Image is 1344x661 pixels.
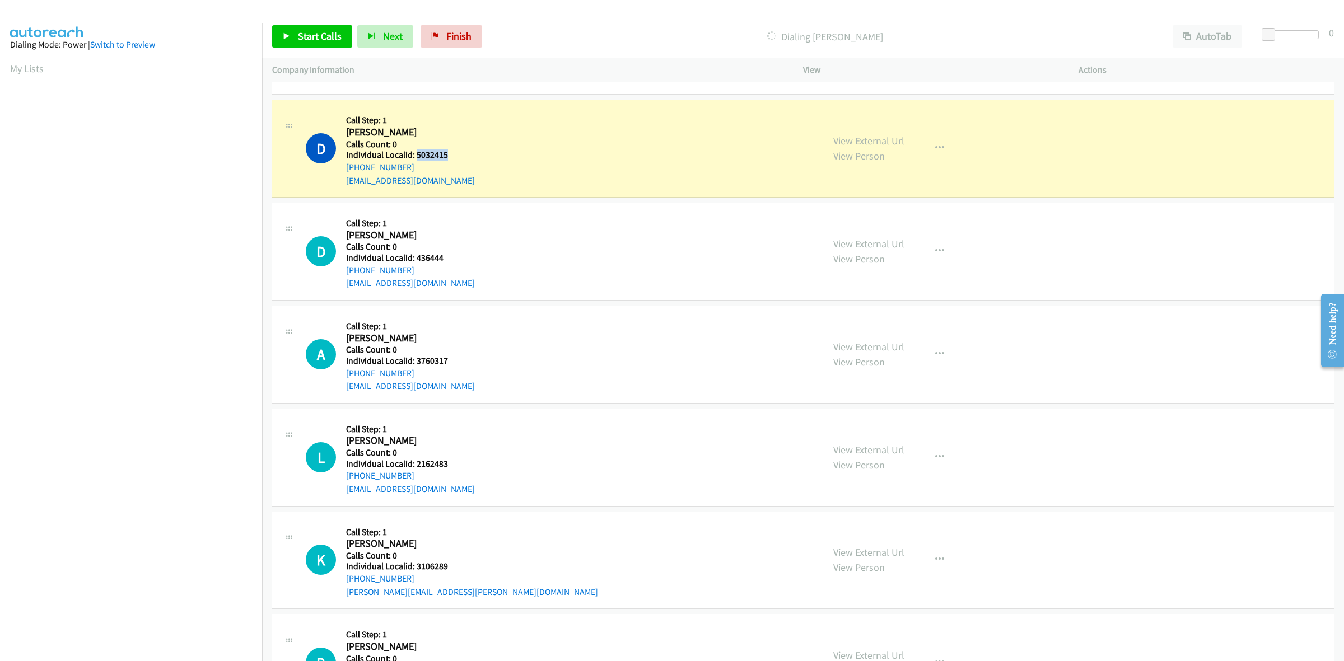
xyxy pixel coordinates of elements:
h5: Call Step: 1 [346,218,475,229]
h2: [PERSON_NAME] [346,332,459,345]
h2: [PERSON_NAME] [346,640,459,653]
h5: Calls Count: 0 [346,241,475,252]
a: Switch to Preview [90,39,155,50]
span: Next [383,30,403,43]
h5: Call Step: 1 [346,321,475,332]
h2: [PERSON_NAME] [346,126,459,139]
a: View External Url [833,443,904,456]
a: View External Url [833,546,904,559]
h5: Call Step: 1 [346,424,475,435]
a: [EMAIL_ADDRESS][DOMAIN_NAME] [346,175,475,186]
a: [PHONE_NUMBER] [346,470,414,481]
div: The call is yet to be attempted [306,339,336,369]
p: Dialing [PERSON_NAME] [497,29,1152,44]
a: My Lists [10,62,44,75]
a: View Person [833,355,885,368]
h5: Calls Count: 0 [346,550,598,561]
h1: D [306,133,336,163]
h2: [PERSON_NAME] [346,537,459,550]
h1: A [306,339,336,369]
a: [PHONE_NUMBER] [346,573,414,584]
h5: Individual Localid: 436444 [346,252,475,264]
a: View External Url [833,237,904,250]
a: [EMAIL_ADDRESS][DOMAIN_NAME] [346,278,475,288]
div: The call is yet to be attempted [306,545,336,575]
p: View [803,63,1058,77]
div: The call is yet to be attempted [306,236,336,266]
div: 0 [1329,25,1334,40]
a: [PHONE_NUMBER] [346,265,414,275]
h5: Call Step: 1 [346,115,475,126]
a: [PHONE_NUMBER] [346,162,414,172]
h5: Individual Localid: 5032415 [346,149,475,161]
h5: Individual Localid: 2162483 [346,458,475,470]
h5: Individual Localid: 3760317 [346,355,475,367]
h5: Call Step: 1 [346,629,475,640]
h1: L [306,442,336,472]
a: View Person [833,561,885,574]
iframe: Dialpad [10,86,262,618]
p: Company Information [272,63,783,77]
h5: Calls Count: 0 [346,447,475,458]
span: Finish [446,30,472,43]
h1: D [306,236,336,266]
h5: Calls Count: 0 [346,139,475,150]
div: Dialing Mode: Power | [10,38,252,51]
a: [EMAIL_ADDRESS][DOMAIN_NAME] [346,72,475,83]
h5: Call Step: 1 [346,527,598,538]
a: [EMAIL_ADDRESS][DOMAIN_NAME] [346,484,475,494]
h1: K [306,545,336,575]
button: Next [357,25,413,48]
a: [EMAIL_ADDRESS][DOMAIN_NAME] [346,381,475,391]
h5: Individual Localid: 3106289 [346,561,598,572]
h2: [PERSON_NAME] [346,229,459,242]
div: The call is yet to be attempted [306,442,336,472]
a: View Person [833,149,885,162]
div: Delay between calls (in seconds) [1267,30,1319,39]
iframe: Resource Center [1312,286,1344,375]
a: Finish [421,25,482,48]
a: View Person [833,458,885,471]
a: [PERSON_NAME][EMAIL_ADDRESS][PERSON_NAME][DOMAIN_NAME] [346,587,598,597]
h2: [PERSON_NAME] [346,434,459,447]
a: View External Url [833,134,904,147]
a: View Person [833,252,885,265]
a: Start Calls [272,25,352,48]
a: View External Url [833,340,904,353]
a: [PHONE_NUMBER] [346,368,414,378]
h5: Calls Count: 0 [346,344,475,355]
span: Start Calls [298,30,342,43]
button: AutoTab [1173,25,1242,48]
p: Actions [1079,63,1334,77]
